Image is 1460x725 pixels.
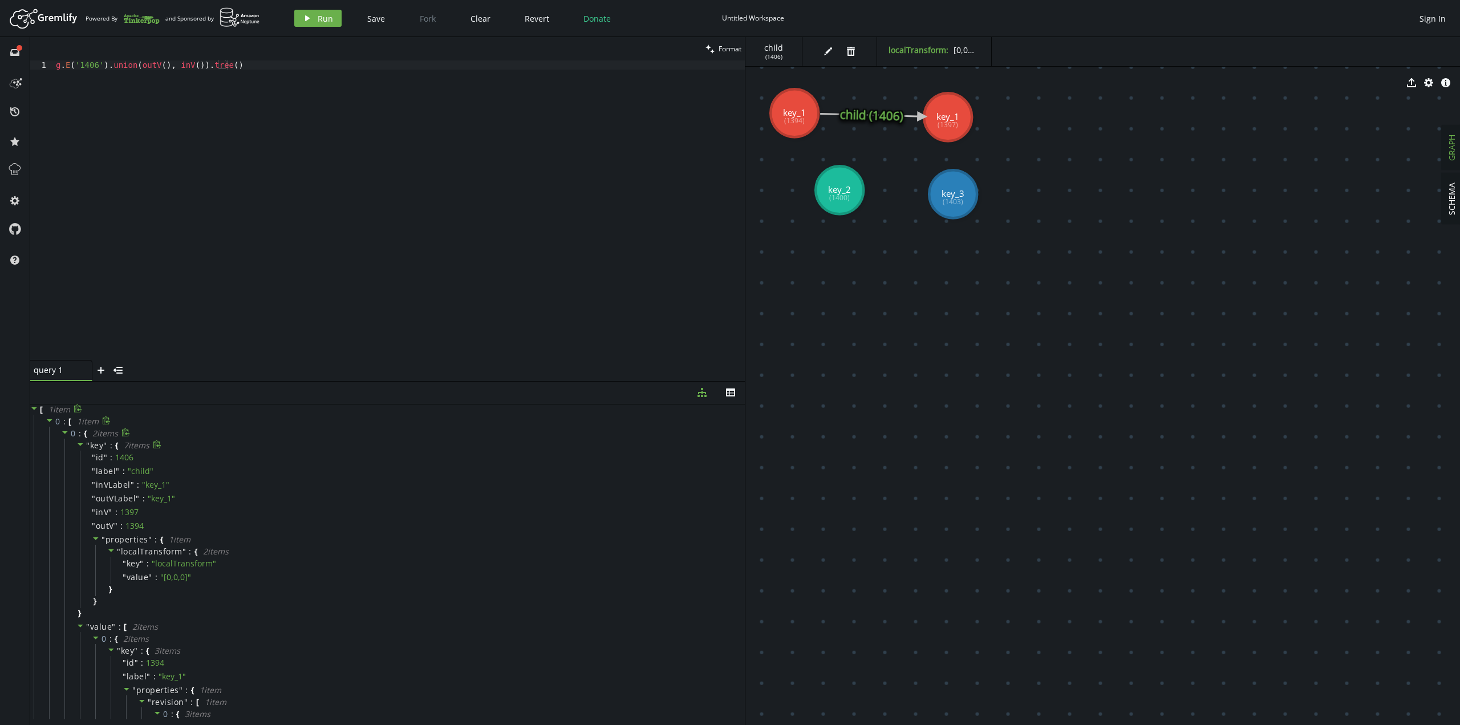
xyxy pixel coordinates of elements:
div: Powered By [86,9,160,29]
span: " [123,671,127,682]
span: : [79,428,82,439]
span: { [146,646,149,656]
tspan: key_1 [936,111,959,122]
span: 2 item s [92,428,118,439]
span: " [112,621,116,632]
span: : [63,416,66,427]
span: " [132,685,136,695]
span: key [121,645,135,656]
span: Fork [420,13,436,24]
span: " [182,546,186,557]
button: Revert [516,10,558,27]
span: ( 1406 ) [765,53,782,60]
span: : [185,685,188,695]
span: : [109,634,112,644]
div: 1394 [146,658,164,668]
span: query 1 [34,365,79,375]
label: localTransform : [889,44,948,55]
span: " [116,465,120,476]
tspan: (1400) [829,193,850,202]
span: " [117,645,121,656]
div: 1 [30,60,54,70]
img: AWS Neptune [220,7,260,27]
span: [ [40,404,43,415]
span: [ [68,416,71,427]
span: 0 [71,428,76,439]
span: 0 [102,633,107,644]
span: { [194,546,197,557]
tspan: (1397) [938,120,958,129]
div: 1406 [115,452,133,463]
div: and Sponsored by [165,7,260,29]
span: value [90,621,112,632]
span: " [123,558,127,569]
button: Clear [462,10,499,27]
span: " [103,440,107,451]
span: " [86,440,90,451]
span: " [136,493,140,504]
span: } [76,608,81,618]
span: " [92,465,96,476]
button: Fork [411,10,445,27]
span: " key_1 " [148,493,175,504]
button: Donate [575,10,619,27]
span: 2 item s [203,546,229,557]
span: : [119,622,121,632]
span: } [92,596,96,606]
span: key [127,558,140,569]
span: inV [96,507,109,517]
span: Sign In [1420,13,1446,24]
span: 1 item [48,404,70,415]
span: : [189,546,192,557]
span: outVLabel [96,493,136,504]
span: " [140,558,144,569]
span: " key_1 " [159,671,186,682]
span: " [147,671,151,682]
span: " [123,657,127,668]
span: " [0,0,0] " [160,572,191,582]
span: 0 [55,416,60,427]
span: 1 item [200,685,221,695]
span: 2 item s [132,621,158,632]
text: child (1406) [839,106,903,124]
span: " [92,507,96,517]
span: { [115,440,118,451]
span: { [84,428,87,439]
span: " [104,452,108,463]
span: 0 [163,708,168,719]
span: key [90,440,104,451]
span: : [147,558,149,569]
div: 1397 [120,507,139,517]
span: [ [124,622,127,632]
span: id [127,658,135,668]
span: 3 item s [155,645,180,656]
span: { [191,685,194,695]
span: " [117,546,121,557]
span: : [141,658,143,668]
span: 1 item [205,696,226,707]
button: Run [294,10,342,27]
span: [ [196,697,199,707]
span: Revert [525,13,549,24]
span: 7 item s [124,440,149,451]
span: } [107,584,112,594]
span: " localTransform " [152,558,216,569]
span: 2 item s [123,633,149,644]
span: " [86,621,90,632]
tspan: (1403) [943,197,963,206]
span: : [110,440,113,451]
span: " [179,685,183,695]
span: " [92,452,96,463]
span: " [184,696,188,707]
span: " [102,534,106,545]
span: 1 item [77,416,99,427]
tspan: key_2 [828,184,851,195]
span: outV [96,521,114,531]
button: Sign In [1414,10,1451,27]
span: child [757,43,790,53]
span: { [115,634,117,644]
div: 1394 [125,521,144,531]
span: label [127,671,147,682]
tspan: key_3 [942,188,964,199]
span: " [134,645,138,656]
